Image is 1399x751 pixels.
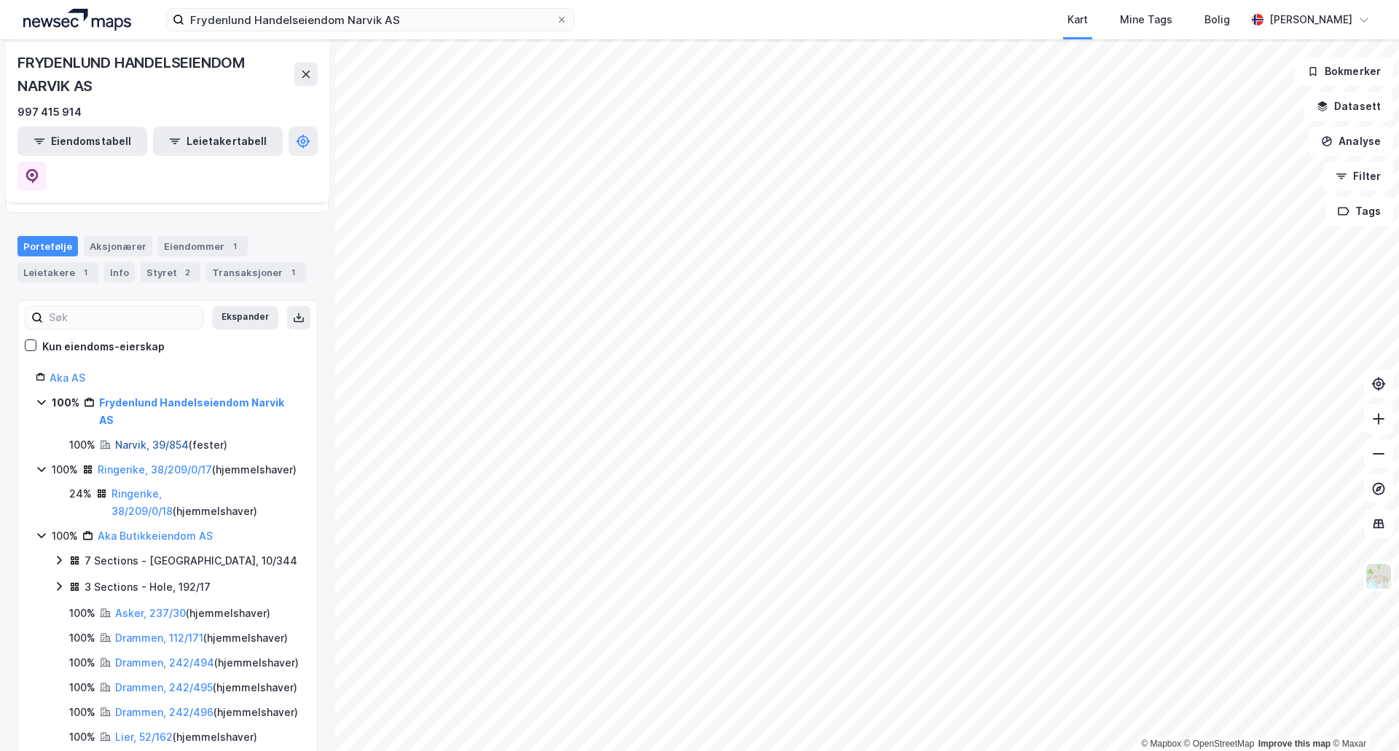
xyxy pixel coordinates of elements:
[69,654,95,672] div: 100%
[1295,57,1393,86] button: Bokmerker
[42,338,165,355] div: Kun eiendoms-eierskap
[1184,739,1255,749] a: OpenStreetMap
[43,307,203,329] input: Søk
[85,578,211,596] div: 3 Sections - Hole, 192/17
[153,127,283,156] button: Leietakertabell
[52,527,78,545] div: 100%
[99,396,284,426] a: Frydenlund Handelseiendom Narvik AS
[17,262,98,283] div: Leietakere
[17,127,147,156] button: Eiendomstabell
[52,461,78,479] div: 100%
[23,9,131,31] img: logo.a4113a55bc3d86da70a041830d287a7e.svg
[1325,197,1393,226] button: Tags
[1269,11,1352,28] div: [PERSON_NAME]
[1067,11,1088,28] div: Kart
[115,681,213,693] a: Drammen, 242/495
[98,463,212,476] a: Ringerike, 38/209/0/17
[69,629,95,647] div: 100%
[78,265,93,280] div: 1
[69,728,95,746] div: 100%
[1258,739,1331,749] a: Improve this map
[17,103,82,121] div: 997 415 914
[206,262,306,283] div: Transaksjoner
[50,371,85,384] a: Aka AS
[115,439,189,451] a: Narvik, 39/854
[1204,11,1230,28] div: Bolig
[69,485,92,503] div: 24%
[115,731,173,743] a: Lier, 52/162
[1309,127,1393,156] button: Analyse
[115,704,298,721] div: ( hjemmelshaver )
[212,306,278,329] button: Ekspander
[115,706,213,718] a: Drammen, 242/496
[111,487,173,517] a: Ringerike, 38/209/0/18
[52,394,79,412] div: 100%
[17,51,294,98] div: FRYDENLUND HANDELSEIENDOM NARVIK AS
[1323,162,1393,191] button: Filter
[111,485,299,520] div: ( hjemmelshaver )
[104,262,135,283] div: Info
[1120,11,1172,28] div: Mine Tags
[286,265,300,280] div: 1
[115,654,299,672] div: ( hjemmelshaver )
[115,605,270,622] div: ( hjemmelshaver )
[227,239,242,253] div: 1
[184,9,556,31] input: Søk på adresse, matrikkel, gårdeiere, leietakere eller personer
[1365,562,1392,590] img: Z
[69,704,95,721] div: 100%
[1326,681,1399,751] iframe: Chat Widget
[85,552,297,570] div: 7 Sections - [GEOGRAPHIC_DATA], 10/344
[115,679,297,696] div: ( hjemmelshaver )
[84,236,152,256] div: Aksjonærer
[115,656,214,669] a: Drammen, 242/494
[115,629,288,647] div: ( hjemmelshaver )
[115,728,257,746] div: ( hjemmelshaver )
[1326,681,1399,751] div: Kontrollprogram for chat
[69,679,95,696] div: 100%
[115,632,203,644] a: Drammen, 112/171
[98,461,297,479] div: ( hjemmelshaver )
[158,236,248,256] div: Eiendommer
[69,436,95,454] div: 100%
[1304,92,1393,121] button: Datasett
[115,607,186,619] a: Asker, 237/30
[115,436,227,454] div: ( fester )
[1141,739,1181,749] a: Mapbox
[98,530,213,542] a: Aka Butikkeiendom AS
[141,262,200,283] div: Styret
[17,236,78,256] div: Portefølje
[180,265,195,280] div: 2
[69,605,95,622] div: 100%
